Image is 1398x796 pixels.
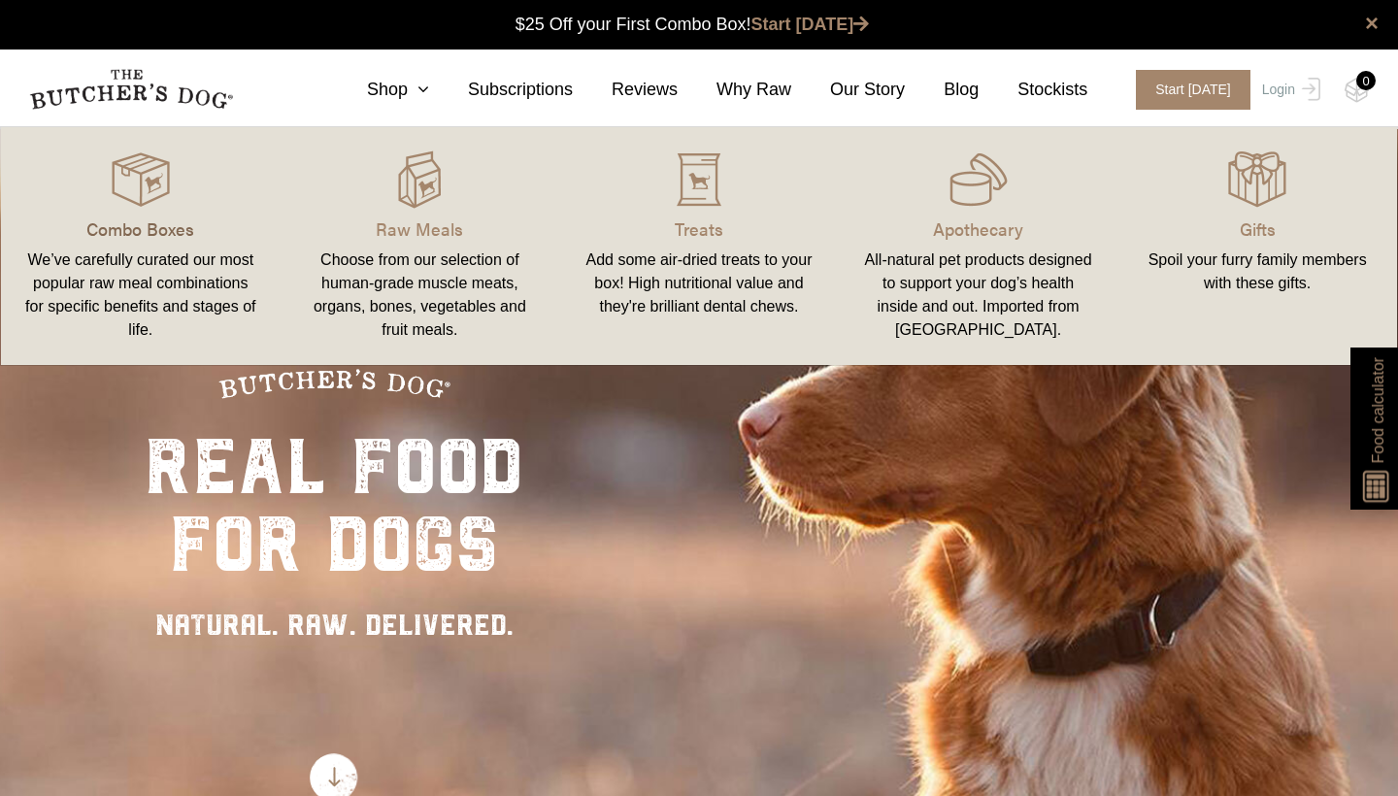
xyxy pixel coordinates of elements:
[1356,71,1376,90] div: 0
[145,603,523,647] div: NATURAL. RAW. DELIVERED.
[862,216,1095,242] p: Apothecary
[678,77,791,103] a: Why Raw
[862,249,1095,342] div: All-natural pet products designed to support your dog’s health inside and out. Imported from [GEO...
[791,77,905,103] a: Our Story
[24,249,257,342] div: We’ve carefully curated our most popular raw meal combinations for specific benefits and stages o...
[559,147,839,346] a: Treats Add some air-dried treats to your box! High nutritional value and they're brilliant dental...
[1345,78,1369,103] img: TBD_Cart-Empty.png
[1141,216,1374,242] p: Gifts
[1141,249,1374,295] div: Spoil your furry family members with these gifts.
[1116,70,1257,110] a: Start [DATE]
[145,428,523,583] div: real food for dogs
[24,216,257,242] p: Combo Boxes
[429,77,573,103] a: Subscriptions
[839,147,1118,346] a: Apothecary All-natural pet products designed to support your dog’s health inside and out. Importe...
[1136,70,1250,110] span: Start [DATE]
[979,77,1087,103] a: Stockists
[281,147,560,346] a: Raw Meals Choose from our selection of human-grade muscle meats, organs, bones, vegetables and fr...
[582,216,815,242] p: Treats
[1117,147,1397,346] a: Gifts Spoil your furry family members with these gifts.
[905,77,979,103] a: Blog
[1366,357,1389,463] span: Food calculator
[573,77,678,103] a: Reviews
[582,249,815,318] div: Add some air-dried treats to your box! High nutritional value and they're brilliant dental chews.
[304,216,537,242] p: Raw Meals
[304,249,537,342] div: Choose from our selection of human-grade muscle meats, organs, bones, vegetables and fruit meals.
[1365,12,1379,35] a: close
[1,147,281,346] a: Combo Boxes We’ve carefully curated our most popular raw meal combinations for specific benefits ...
[751,15,870,34] a: Start [DATE]
[1257,70,1320,110] a: Login
[328,77,429,103] a: Shop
